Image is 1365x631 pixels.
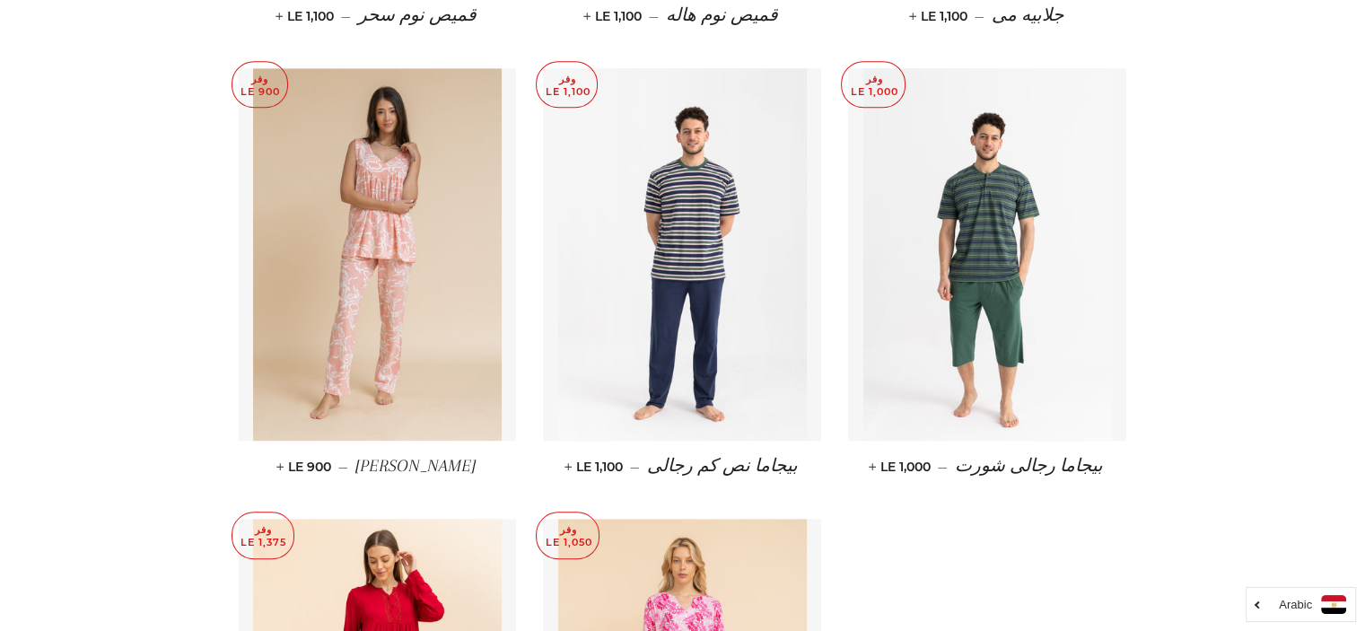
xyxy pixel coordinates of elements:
span: قميص نوم سحر [357,5,476,25]
span: LE 1,000 [872,459,931,475]
a: بيجاما نص كم رجالى — LE 1,100 [543,441,821,492]
span: LE 1,100 [278,8,333,24]
span: LE 1,100 [587,8,642,24]
span: — [337,459,347,475]
a: بيجاما رجالى شورت — LE 1,000 [848,441,1126,492]
a: [PERSON_NAME] — LE 900 [239,441,517,492]
p: وفر LE 900 [232,62,287,108]
span: — [629,459,639,475]
span: — [649,8,659,24]
span: بيجاما نص كم رجالى [646,456,797,476]
span: — [340,8,350,24]
p: وفر LE 1,000 [842,62,905,108]
span: جلابيه مى [991,5,1063,25]
i: Arabic [1279,599,1312,610]
span: — [974,8,984,24]
span: بيجاما رجالى شورت [955,456,1103,476]
span: LE 1,100 [912,8,967,24]
p: وفر LE 1,375 [232,513,293,558]
span: قميص نوم هاله [666,5,778,25]
span: LE 1,100 [567,459,622,475]
span: [PERSON_NAME] [354,456,475,476]
span: — [938,459,948,475]
p: وفر LE 1,100 [537,62,597,108]
span: LE 900 [279,459,330,475]
p: وفر LE 1,050 [537,513,599,558]
a: Arabic [1256,595,1346,614]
